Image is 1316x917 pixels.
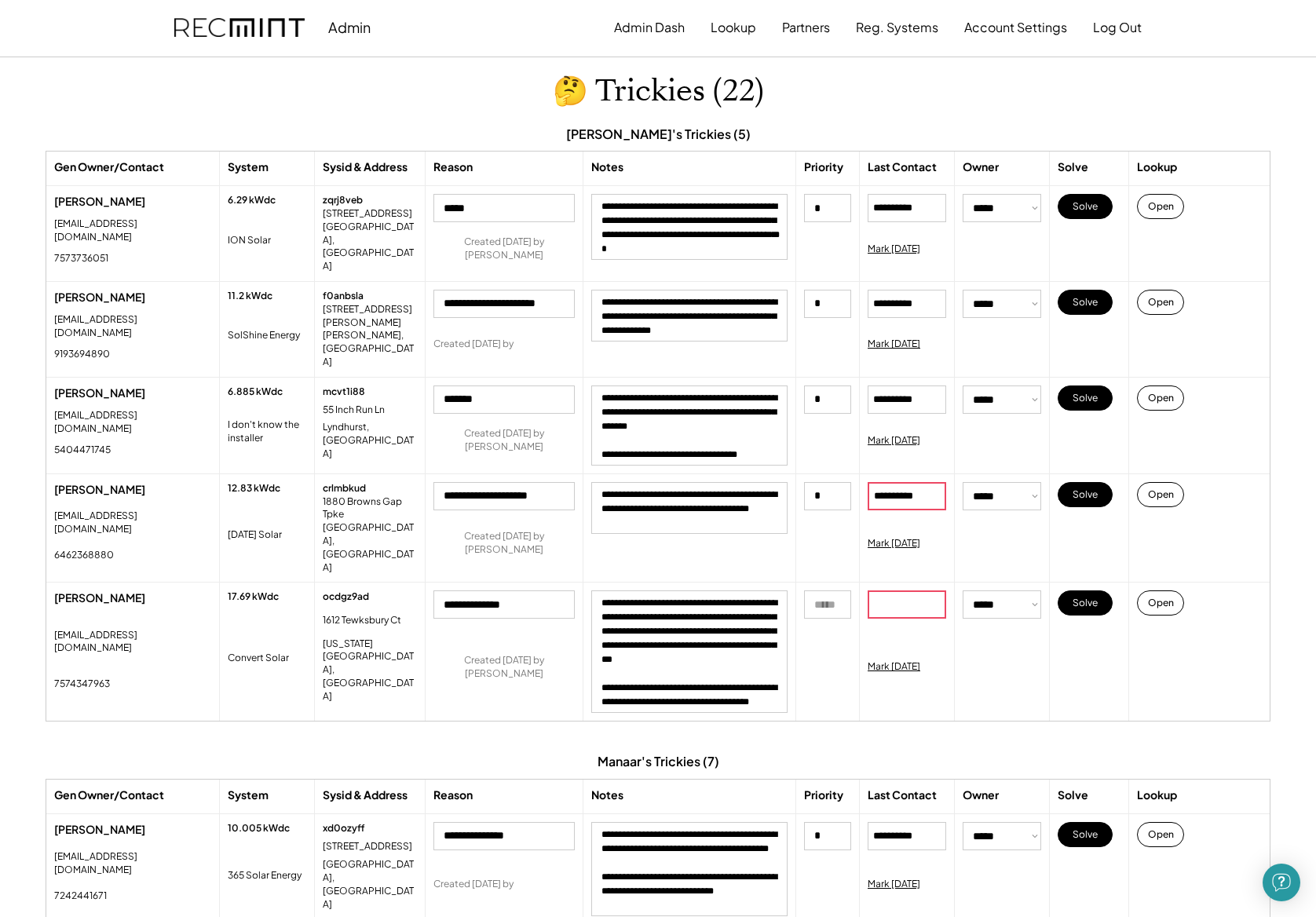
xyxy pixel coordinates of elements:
div: 17.69 kWdc [228,590,279,604]
div: [PERSON_NAME]'s Trickies (5) [566,126,751,143]
div: Lyndhurst, [GEOGRAPHIC_DATA] [323,421,417,460]
div: Mark [DATE] [868,434,920,448]
div: [PERSON_NAME] [54,385,211,401]
button: Open [1137,290,1184,315]
div: Notes [591,787,623,803]
div: 7574347963 [54,678,110,691]
div: Mark [DATE] [868,878,920,891]
div: Open Intercom Messenger [1263,864,1300,901]
button: Solve [1058,385,1113,411]
button: Reg. Systems [856,12,938,43]
div: 55 Inch Run Ln [323,404,409,417]
div: Created [DATE] by [433,878,514,891]
div: Lookup [1137,159,1177,175]
div: SolShine Energy [228,329,300,342]
div: [STREET_ADDRESS] [323,207,412,221]
div: ocdgz9ad [323,590,369,604]
div: [GEOGRAPHIC_DATA], [GEOGRAPHIC_DATA] [323,221,417,273]
div: [EMAIL_ADDRESS][DOMAIN_NAME] [54,629,211,656]
div: zqrj8veb [323,194,363,207]
div: [GEOGRAPHIC_DATA], [GEOGRAPHIC_DATA] [323,858,417,911]
button: Solve [1058,194,1113,219]
div: [EMAIL_ADDRESS][DOMAIN_NAME] [54,217,211,244]
div: Owner [963,159,999,175]
div: 7573736051 [54,252,108,265]
div: [PERSON_NAME], [GEOGRAPHIC_DATA] [323,329,417,368]
div: Reason [433,159,473,175]
div: 6.29 kWdc [228,194,276,207]
div: [PERSON_NAME] [54,194,211,210]
div: [EMAIL_ADDRESS][DOMAIN_NAME] [54,850,211,877]
div: Created [DATE] by [PERSON_NAME] [433,427,575,454]
button: Open [1137,590,1184,616]
div: Mark [DATE] [868,338,920,351]
div: [PERSON_NAME] [54,482,211,498]
div: Mark [DATE] [868,243,920,256]
div: Priority [804,159,843,175]
div: Solve [1058,159,1088,175]
div: Created [DATE] by [PERSON_NAME] [433,236,575,262]
div: Sysid & Address [323,159,408,175]
div: System [228,787,269,803]
div: [PERSON_NAME] [54,822,211,838]
div: 12.83 kWdc [228,482,280,495]
div: Mark [DATE] [868,660,920,674]
div: [DATE] Solar [228,528,282,542]
div: Convert Solar [228,652,289,665]
div: 6462368880 [54,549,114,562]
div: f0anbsla [323,290,364,303]
div: ION Solar [228,234,271,247]
div: [PERSON_NAME] [54,290,211,305]
button: Open [1137,385,1184,411]
div: Gen Owner/Contact [54,787,164,803]
div: [EMAIL_ADDRESS][DOMAIN_NAME] [54,510,211,536]
button: Partners [782,12,830,43]
div: xd0ozyff [323,822,365,835]
button: Admin Dash [614,12,685,43]
div: 5404471745 [54,444,111,457]
button: Open [1137,194,1184,219]
div: Solve [1058,787,1088,803]
button: Solve [1058,482,1113,507]
h1: 🤔 Trickies (22) [553,73,764,110]
div: Last Contact [868,159,937,175]
button: Open [1137,482,1184,507]
div: [STREET_ADDRESS][PERSON_NAME] [323,303,417,330]
div: crlmbkud [323,482,366,495]
div: Priority [804,787,843,803]
button: Account Settings [964,12,1067,43]
div: Reason [433,787,473,803]
div: mcvt1i88 [323,385,365,399]
button: Solve [1058,590,1113,616]
div: Notes [591,159,623,175]
div: 1612 Tewksbury Ct [323,614,409,627]
div: Lookup [1137,787,1177,803]
div: [STREET_ADDRESS] [323,840,412,853]
div: Mark [DATE] [868,537,920,550]
div: I don't know the installer [228,418,306,445]
div: Manaar's Trickies (7) [598,753,719,770]
div: Sysid & Address [323,787,408,803]
div: [US_STATE][GEOGRAPHIC_DATA], [GEOGRAPHIC_DATA] [323,638,417,703]
div: Created [DATE] by [PERSON_NAME] [433,530,575,557]
div: Owner [963,787,999,803]
button: Log Out [1093,12,1142,43]
div: Last Contact [868,787,937,803]
div: 10.005 kWdc [228,822,290,835]
div: Created [DATE] by [433,338,514,351]
div: Gen Owner/Contact [54,159,164,175]
div: 11.2 kWdc [228,290,272,303]
button: Lookup [711,12,756,43]
img: recmint-logotype%403x.png [174,18,305,38]
div: Created [DATE] by [PERSON_NAME] [433,654,575,681]
div: 1880 Browns Gap Tpke [323,495,417,522]
div: 365 Solar Energy [228,869,302,882]
div: Admin [328,18,371,36]
button: Solve [1058,290,1113,315]
button: Solve [1058,822,1113,847]
div: [EMAIL_ADDRESS][DOMAIN_NAME] [54,313,211,340]
div: 6.885 kWdc [228,385,283,399]
button: Open [1137,822,1184,847]
div: 7242441671 [54,890,107,903]
div: [GEOGRAPHIC_DATA], [GEOGRAPHIC_DATA] [323,521,417,574]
